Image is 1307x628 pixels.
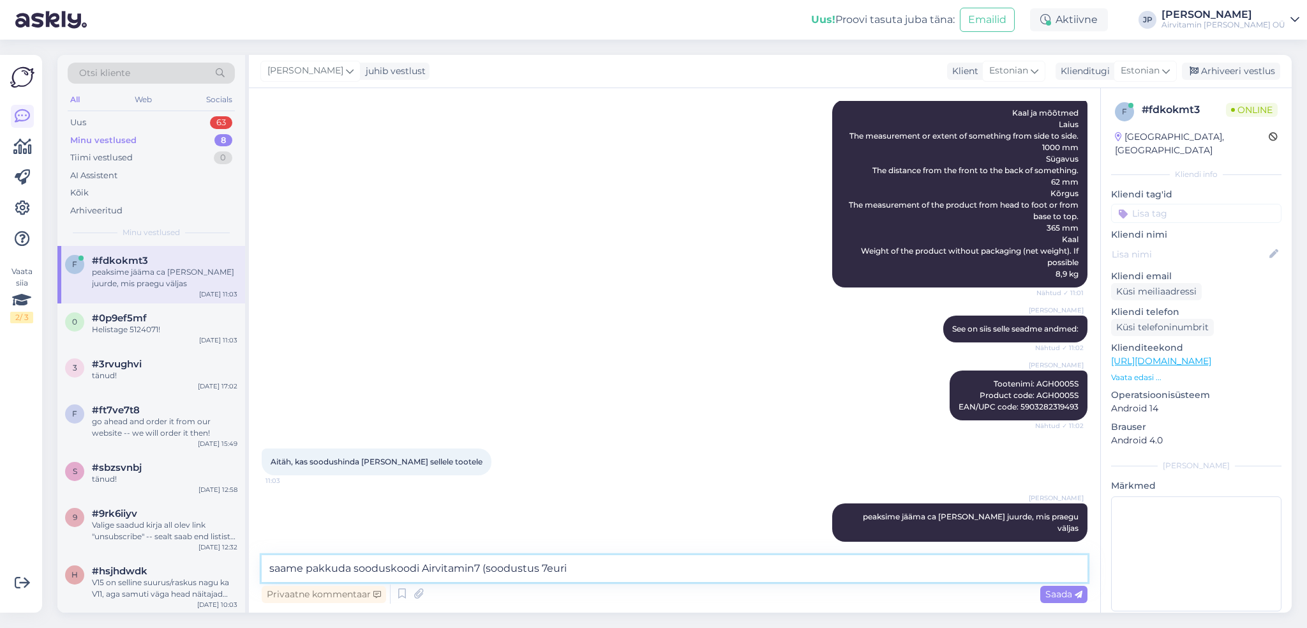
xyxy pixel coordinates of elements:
[198,485,237,494] div: [DATE] 12:58
[1112,247,1267,261] input: Lisa nimi
[204,91,235,108] div: Socials
[265,476,313,486] span: 11:03
[92,462,142,473] span: #sbzsvnbj
[989,64,1028,78] span: Estonian
[72,317,77,326] span: 0
[70,116,86,129] div: Uus
[71,570,78,579] span: h
[92,370,237,381] div: tänud!
[1111,283,1202,300] div: Küsi meiliaadressi
[863,512,1080,533] span: peaksime jääma ca [PERSON_NAME] juurde, mis praegu väljas
[1111,355,1211,367] a: [URL][DOMAIN_NAME]
[214,134,232,147] div: 8
[1030,8,1108,31] div: Aktiivne
[1115,130,1269,157] div: [GEOGRAPHIC_DATA], [GEOGRAPHIC_DATA]
[1142,102,1226,118] div: # fdkokmt3
[92,324,237,335] div: Helistage 5124071!
[1226,103,1278,117] span: Online
[92,565,147,577] span: #hsjhdwdk
[959,379,1079,411] span: Tootenimi: AGH0005S Product code: AGH0005S EAN/UPC code: 5903282319493
[1111,188,1281,201] p: Kliendi tag'id
[72,259,77,269] span: f
[960,8,1015,32] button: Emailid
[1111,341,1281,355] p: Klienditeekond
[1111,420,1281,434] p: Brauser
[1111,479,1281,493] p: Märkmed
[210,116,232,129] div: 63
[811,12,955,27] div: Proovi tasuta juba täna:
[1029,305,1084,315] span: [PERSON_NAME]
[262,586,386,603] div: Privaatne kommentaar
[1045,588,1082,600] span: Saada
[1111,305,1281,319] p: Kliendi telefon
[92,312,147,324] span: #0p9ef5mf
[1111,372,1281,383] p: Vaata edasi ...
[92,266,237,289] div: peaksime jääma ca [PERSON_NAME] juurde, mis praegu väljas
[1035,421,1084,431] span: Nähtud ✓ 11:02
[123,227,180,238] span: Minu vestlused
[952,324,1079,333] span: See on siis selle seadme andmed:
[70,187,89,199] div: Kõik
[214,151,232,164] div: 0
[1111,434,1281,447] p: Android 4.0
[198,381,237,391] div: [DATE] 17:02
[73,512,77,522] span: 9
[92,473,237,485] div: tänud!
[1029,360,1084,370] span: [PERSON_NAME]
[10,65,34,89] img: Askly Logo
[1111,460,1281,471] div: [PERSON_NAME]
[1111,204,1281,223] input: Lisa tag
[1111,270,1281,283] p: Kliendi email
[92,358,142,370] span: #3rvughvi
[73,466,77,476] span: s
[1111,228,1281,241] p: Kliendi nimi
[1035,343,1084,353] span: Nähtud ✓ 11:02
[1056,65,1110,78] div: Klienditugi
[198,439,237,448] div: [DATE] 15:49
[197,600,237,609] div: [DATE] 10:03
[198,542,237,552] div: [DATE] 12:32
[267,64,343,78] span: [PERSON_NAME]
[72,409,77,418] span: f
[79,66,130,80] span: Otsi kliente
[1121,64,1160,78] span: Estonian
[947,65,978,78] div: Klient
[1182,63,1280,80] div: Arhiveeri vestlus
[1029,493,1084,503] span: [PERSON_NAME]
[1111,319,1214,336] div: Küsi telefoninumbrit
[92,519,237,542] div: Valige saadud kirja all olev link "unsubscribe" -- sealt saab end listist eemaldada!
[92,416,237,439] div: go ahead and order it from our website -- we will order it then!
[271,457,482,466] span: Aitäh, kas soodushinda [PERSON_NAME] sellele tootele
[1036,288,1084,298] span: Nähtud ✓ 11:01
[92,404,140,416] span: #ft7ve7t8
[361,65,426,78] div: juhib vestlust
[262,555,1087,582] textarea: saame pakkuda sooduskoodi Airvitamin7 (soodustus 7euri
[10,266,33,323] div: Vaata siia
[1111,388,1281,402] p: Operatsioonisüsteem
[199,335,237,345] div: [DATE] 11:03
[1036,542,1084,552] span: 11:05
[70,134,137,147] div: Minu vestlused
[1111,402,1281,415] p: Android 14
[811,13,835,26] b: Uus!
[132,91,154,108] div: Web
[199,289,237,299] div: [DATE] 11:03
[1161,10,1285,20] div: [PERSON_NAME]
[92,255,148,266] span: #fdkokmt3
[10,312,33,323] div: 2 / 3
[70,151,133,164] div: Tiimi vestlused
[92,508,137,519] span: #9rk6iiyv
[68,91,82,108] div: All
[92,577,237,600] div: V15 on selline suurus/raskus nagu ka V11, aga samuti väga head näitajad (tööaeg, võimsus jms)
[73,363,77,372] span: 3
[1161,20,1285,30] div: Airvitamin [PERSON_NAME] OÜ
[70,204,123,217] div: Arhiveeritud
[1139,11,1156,29] div: JP
[1111,169,1281,180] div: Kliendi info
[1122,107,1127,116] span: f
[1161,10,1299,30] a: [PERSON_NAME]Airvitamin [PERSON_NAME] OÜ
[70,169,117,182] div: AI Assistent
